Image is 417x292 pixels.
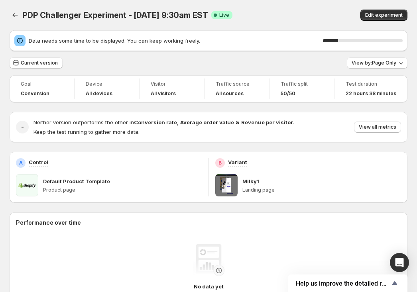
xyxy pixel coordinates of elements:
[216,81,258,87] span: Traffic source
[29,158,48,166] p: Control
[242,187,401,193] p: Landing page
[215,174,238,196] img: Milky1
[365,12,403,18] span: Edit experiment
[296,280,390,287] span: Help us improve the detailed report for A/B campaigns
[33,119,294,125] span: Neither version outperforms the other in .
[22,10,208,20] span: PDP Challenger Experiment - [DATE] 9:30am EST
[151,81,193,87] span: Visitor
[241,119,293,125] strong: Revenue per visitor
[21,81,63,87] span: Goal
[236,119,240,125] strong: &
[193,244,224,276] img: No data yet
[19,160,23,166] h2: A
[296,278,399,288] button: Show survey - Help us improve the detailed report for A/B campaigns
[281,80,323,98] a: Traffic split50/50
[43,177,110,185] p: Default Product Template
[352,60,396,66] span: View by: Page Only
[347,57,407,69] button: View by:Page Only
[390,253,409,272] div: Open Intercom Messenger
[43,187,202,193] p: Product page
[86,90,112,97] h4: All devices
[346,81,396,87] span: Test duration
[216,90,244,97] h4: All sources
[151,80,193,98] a: VisitorAll visitors
[86,81,128,87] span: Device
[216,80,258,98] a: Traffic sourceAll sources
[21,90,49,97] span: Conversion
[33,129,140,135] span: Keep the test running to gather more data.
[16,174,38,196] img: Default Product Template
[180,119,234,125] strong: Average order value
[360,10,407,21] button: Edit experiment
[359,124,396,130] span: View all metrics
[29,37,323,45] span: Data needs some time to be displayed. You can keep working freely.
[228,158,247,166] p: Variant
[10,57,63,69] button: Current version
[134,119,177,125] strong: Conversion rate
[281,81,323,87] span: Traffic split
[16,219,401,227] h2: Performance over time
[151,90,176,97] h4: All visitors
[218,160,222,166] h2: B
[21,60,58,66] span: Current version
[86,80,128,98] a: DeviceAll devices
[21,123,24,131] h2: -
[10,10,21,21] button: Back
[177,119,179,125] strong: ,
[242,177,259,185] p: Milky1
[194,282,224,290] h4: No data yet
[21,80,63,98] a: GoalConversion
[346,80,396,98] a: Test duration22 hours 38 minutes
[346,90,396,97] span: 22 hours 38 minutes
[219,12,229,18] span: Live
[281,90,295,97] span: 50/50
[354,122,401,133] button: View all metrics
